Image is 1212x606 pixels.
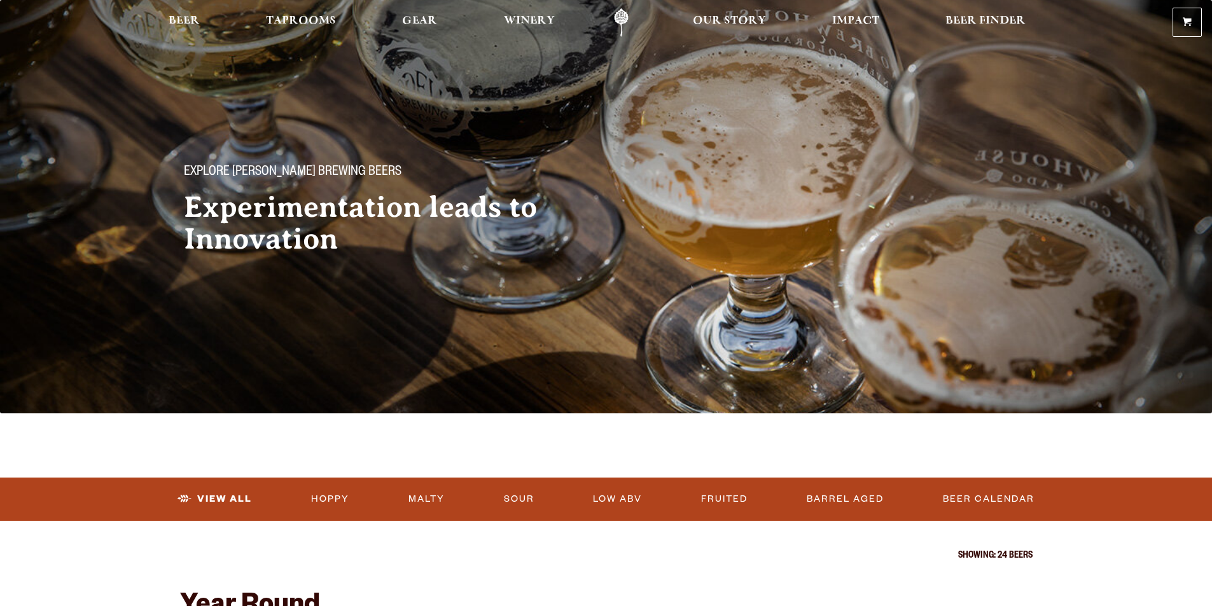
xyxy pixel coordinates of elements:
a: Gear [394,8,445,37]
a: Malty [403,485,450,514]
a: Hoppy [306,485,354,514]
span: Beer Finder [945,16,1026,26]
p: Showing: 24 Beers [180,551,1033,561]
span: Impact [832,16,879,26]
span: Beer [169,16,200,26]
a: Fruited [696,485,753,514]
a: Winery [496,8,563,37]
span: Our Story [693,16,766,26]
a: Taprooms [258,8,344,37]
a: Impact [824,8,888,37]
a: Low ABV [588,485,647,514]
a: Barrel Aged [802,485,889,514]
span: Taprooms [266,16,336,26]
a: View All [172,485,257,514]
span: Winery [504,16,555,26]
h2: Experimentation leads to Innovation [184,191,581,255]
span: Gear [402,16,437,26]
a: Odell Home [597,8,645,37]
a: Beer Finder [937,8,1034,37]
a: Beer [160,8,208,37]
a: Beer Calendar [938,485,1040,514]
a: Our Story [685,8,774,37]
a: Sour [499,485,540,514]
span: Explore [PERSON_NAME] Brewing Beers [184,165,401,181]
